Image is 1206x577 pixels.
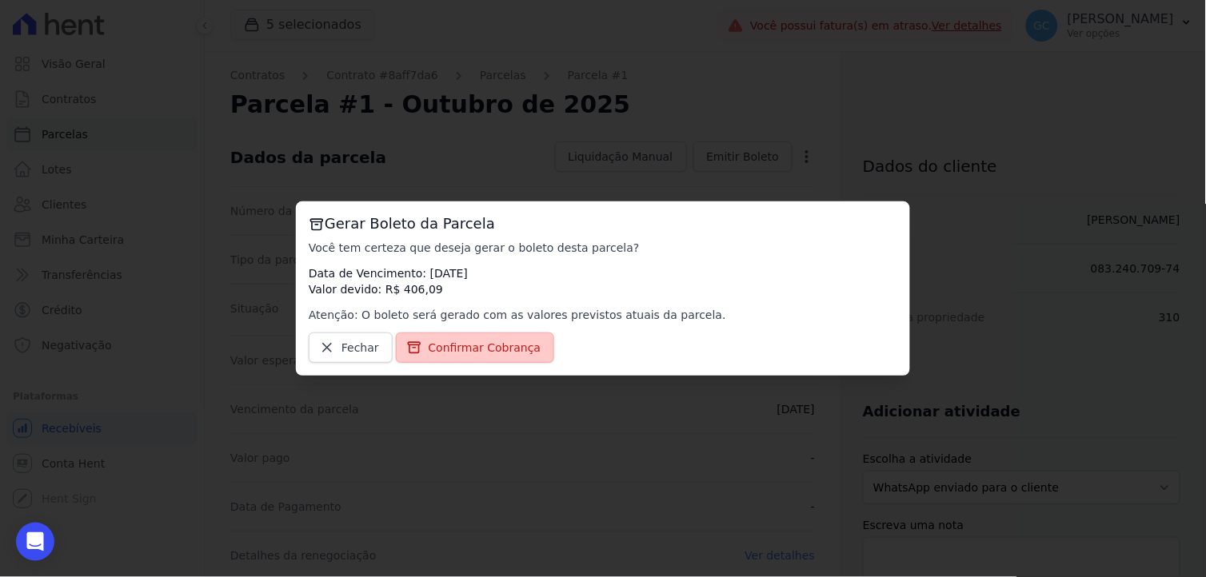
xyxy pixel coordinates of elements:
[429,340,541,356] span: Confirmar Cobrança
[309,265,897,297] p: Data de Vencimento: [DATE] Valor devido: R$ 406,09
[309,332,393,363] a: Fechar
[309,307,897,323] p: Atenção: O boleto será gerado com as valores previstos atuais da parcela.
[16,523,54,561] div: Open Intercom Messenger
[341,340,379,356] span: Fechar
[309,214,897,233] h3: Gerar Boleto da Parcela
[309,240,897,256] p: Você tem certeza que deseja gerar o boleto desta parcela?
[396,332,555,363] a: Confirmar Cobrança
